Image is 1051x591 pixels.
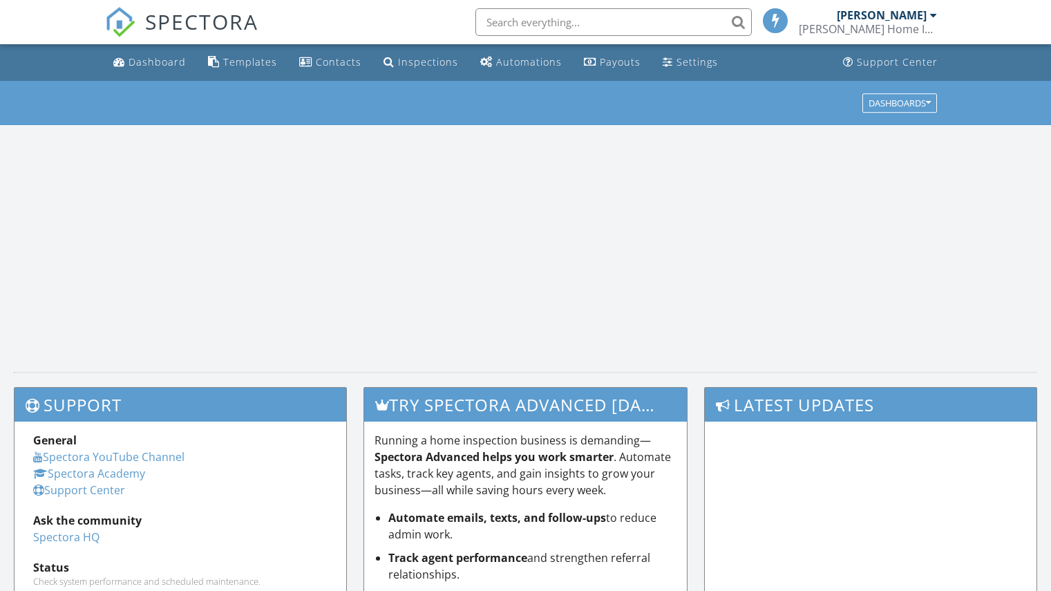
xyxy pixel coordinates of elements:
[375,449,614,465] strong: Spectora Advanced helps you work smarter
[799,22,937,36] div: Hitchcock Home Inspections
[316,55,361,68] div: Contacts
[676,55,718,68] div: Settings
[223,55,277,68] div: Templates
[33,559,328,576] div: Status
[33,482,125,498] a: Support Center
[33,433,77,448] strong: General
[294,50,367,75] a: Contacts
[869,98,931,108] div: Dashboards
[475,8,752,36] input: Search everything...
[33,449,184,465] a: Spectora YouTube Channel
[129,55,186,68] div: Dashboard
[364,388,688,422] h3: Try spectora advanced [DATE]
[105,19,258,48] a: SPECTORA
[375,432,677,498] p: Running a home inspection business is demanding— . Automate tasks, track key agents, and gain ins...
[33,466,145,481] a: Spectora Academy
[857,55,938,68] div: Support Center
[578,50,646,75] a: Payouts
[388,550,527,565] strong: Track agent performance
[837,50,943,75] a: Support Center
[388,510,606,525] strong: Automate emails, texts, and follow-ups
[862,93,937,113] button: Dashboards
[33,512,328,529] div: Ask the community
[705,388,1036,422] h3: Latest Updates
[105,7,135,37] img: The Best Home Inspection Software - Spectora
[496,55,562,68] div: Automations
[475,50,567,75] a: Automations (Basic)
[33,576,328,587] div: Check system performance and scheduled maintenance.
[145,7,258,36] span: SPECTORA
[202,50,283,75] a: Templates
[657,50,723,75] a: Settings
[378,50,464,75] a: Inspections
[108,50,191,75] a: Dashboard
[600,55,641,68] div: Payouts
[837,8,927,22] div: [PERSON_NAME]
[388,550,677,583] li: and strengthen referral relationships.
[33,529,100,545] a: Spectora HQ
[388,509,677,543] li: to reduce admin work.
[15,388,346,422] h3: Support
[398,55,458,68] div: Inspections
